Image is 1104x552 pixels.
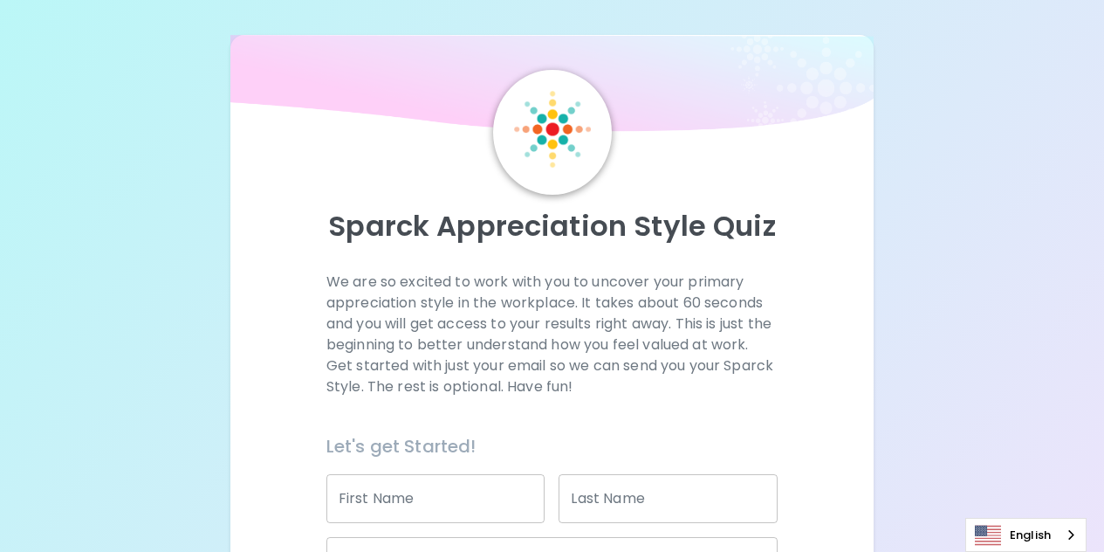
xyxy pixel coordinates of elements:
[965,518,1087,552] aside: Language selected: English
[966,519,1086,551] a: English
[230,35,874,140] img: wave
[326,432,778,460] h6: Let's get Started!
[514,91,591,168] img: Sparck Logo
[251,209,854,244] p: Sparck Appreciation Style Quiz
[965,518,1087,552] div: Language
[326,272,778,397] p: We are so excited to work with you to uncover your primary appreciation style in the workplace. I...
